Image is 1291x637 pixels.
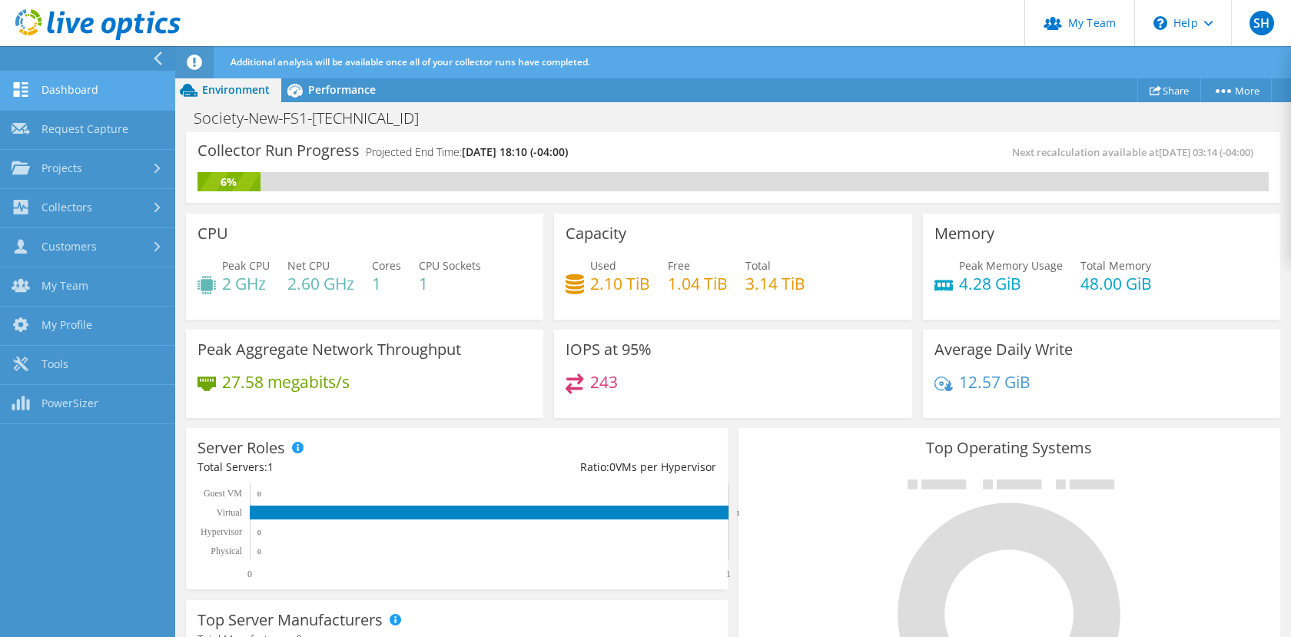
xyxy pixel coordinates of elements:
h1: Society-New-FS1-[TECHNICAL_ID] [187,110,443,127]
span: Performance [308,82,376,97]
h3: Server Roles [197,440,285,456]
span: Peak CPU [222,258,270,273]
span: Environment [202,82,270,97]
text: Hypervisor [201,526,242,537]
span: Cores [372,258,401,273]
div: Ratio: VMs per Hypervisor [456,459,715,476]
span: Next recalculation available at [1012,145,1261,159]
span: CPU Sockets [419,258,481,273]
h3: Capacity [566,225,626,242]
h4: 2.10 TiB [590,275,650,292]
text: Virtual [217,507,243,518]
h4: 1 [372,275,401,292]
h4: 243 [590,373,618,390]
span: Free [668,258,690,273]
h3: CPU [197,225,228,242]
h4: 2 GHz [222,275,270,292]
h4: 48.00 GiB [1080,275,1152,292]
span: Peak Memory Usage [959,258,1063,273]
text: 0 [257,490,261,498]
span: 1 [267,460,274,474]
h3: Top Operating Systems [750,440,1269,456]
text: 1 [726,569,731,579]
h4: 1 [419,275,481,292]
h3: IOPS at 95% [566,341,652,358]
h4: 2.60 GHz [287,275,354,292]
h4: 4.28 GiB [959,275,1063,292]
span: Net CPU [287,258,330,273]
a: Share [1137,78,1201,102]
h4: 27.58 megabits/s [222,373,350,390]
span: Used [590,258,616,273]
span: Total Memory [1080,258,1151,273]
h4: 1.04 TiB [668,275,728,292]
span: [DATE] 18:10 (-04:00) [462,144,568,159]
span: Total [745,258,771,273]
div: Total Servers: [197,459,456,476]
text: 0 [257,529,261,536]
h3: Top Server Manufacturers [197,612,383,629]
text: Guest VM [204,488,242,499]
text: 0 [257,548,261,556]
svg: \n [1153,16,1167,30]
span: 0 [609,460,616,474]
h4: 12.57 GiB [959,373,1030,390]
div: 6% [197,174,261,191]
text: 0 [247,569,252,579]
span: SH [1250,11,1274,35]
text: Physical [211,546,242,556]
span: [DATE] 03:14 (-04:00) [1159,145,1253,159]
a: More [1200,78,1272,102]
h4: Projected End Time: [366,144,568,161]
span: Additional analysis will be available once all of your collector runs have completed. [231,55,590,68]
h3: Memory [934,225,994,242]
h4: 3.14 TiB [745,275,805,292]
h3: Peak Aggregate Network Throughput [197,341,461,358]
h3: Average Daily Write [934,341,1073,358]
